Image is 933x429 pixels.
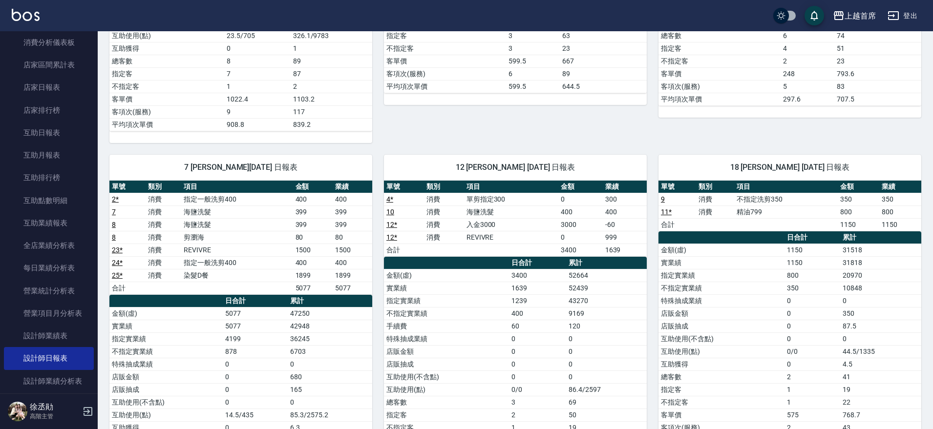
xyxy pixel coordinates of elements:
td: 793.6 [834,67,921,80]
td: 實業績 [658,256,785,269]
th: 項目 [734,181,838,193]
td: 剪瀏海 [181,231,293,244]
td: 1 [224,80,290,93]
td: 31818 [840,256,921,269]
td: 特殊抽成業績 [109,358,223,370]
th: 金額 [838,181,880,193]
td: 117 [291,105,372,118]
td: 互助使用(點) [384,383,509,396]
td: 消費 [696,205,734,218]
td: 768.7 [840,409,921,421]
td: 19 [840,383,921,396]
th: 單號 [658,181,697,193]
td: 指定一般洗剪400 [181,193,293,205]
td: 51 [834,42,921,55]
td: 52664 [566,269,647,282]
th: 項目 [464,181,559,193]
td: 不指定實業績 [109,345,223,358]
td: 0 [566,345,647,358]
th: 金額 [293,181,333,193]
td: 互助使用(點) [109,29,224,42]
span: 7 [PERSON_NAME][DATE] 日報表 [121,163,360,172]
th: 累計 [840,231,921,244]
td: 消費 [424,218,464,231]
td: 667 [560,55,647,67]
td: 800 [879,205,921,218]
td: 指定一般洗剪400 [181,256,293,269]
td: 0 [223,383,288,396]
th: 累計 [566,257,647,269]
td: 0 [785,332,840,345]
td: 0 [785,307,840,320]
td: 1150 [785,244,840,256]
a: 設計師業績表 [4,325,94,347]
img: Person [8,402,27,421]
td: 575 [785,409,840,421]
th: 金額 [558,181,602,193]
td: 店販抽成 [384,358,509,370]
td: 165 [288,383,372,396]
td: 1639 [509,282,566,294]
td: 合計 [384,244,424,256]
td: 350 [838,193,880,205]
td: 0 [288,396,372,409]
td: 客單價 [109,93,224,105]
a: 營業統計分析表 [4,280,94,302]
td: 999 [603,231,647,244]
th: 單號 [109,181,146,193]
td: 0 [566,370,647,383]
td: 20970 [840,269,921,282]
th: 業績 [603,181,647,193]
td: 22 [840,396,921,409]
td: 69 [566,396,647,409]
td: 0/0 [785,345,840,358]
td: 2 [785,370,840,383]
th: 項目 [181,181,293,193]
td: 3400 [509,269,566,282]
td: 3000 [558,218,602,231]
button: save [805,6,824,25]
td: 金額(虛) [658,244,785,256]
td: 399 [333,218,372,231]
td: 44.5/1335 [840,345,921,358]
td: 店販金額 [109,370,223,383]
td: 不指定洗剪350 [734,193,838,205]
a: 7 [112,208,116,216]
td: 42948 [288,320,372,332]
td: 87 [291,67,372,80]
td: 89 [560,67,647,80]
td: 80 [293,231,333,244]
td: 297.6 [781,93,834,105]
td: 6703 [288,345,372,358]
td: 47250 [288,307,372,320]
td: 0 [785,294,840,307]
td: 1103.2 [291,93,372,105]
td: 1500 [293,244,333,256]
td: -60 [603,218,647,231]
td: 指定客 [384,409,509,421]
td: 不指定客 [658,55,781,67]
td: 不指定客 [384,42,506,55]
td: 店販金額 [658,307,785,320]
td: 消費 [146,218,182,231]
td: 0 [558,231,602,244]
td: 350 [785,282,840,294]
td: 實業績 [109,320,223,332]
td: 31518 [840,244,921,256]
th: 單號 [384,181,424,193]
a: 設計師日報表 [4,347,94,369]
td: 908.8 [224,118,290,131]
td: 0/0 [509,383,566,396]
td: 1899 [333,269,372,282]
a: 互助點數明細 [4,189,94,212]
td: 客項次(服務) [658,80,781,93]
td: 0 [509,345,566,358]
td: 總客數 [384,396,509,409]
td: 指定實業績 [109,332,223,345]
td: 23.5/705 [224,29,290,42]
button: 上越首席 [829,6,880,26]
a: 店家日報表 [4,76,94,99]
td: 精油799 [734,205,838,218]
td: 6 [781,29,834,42]
td: 1150 [785,256,840,269]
